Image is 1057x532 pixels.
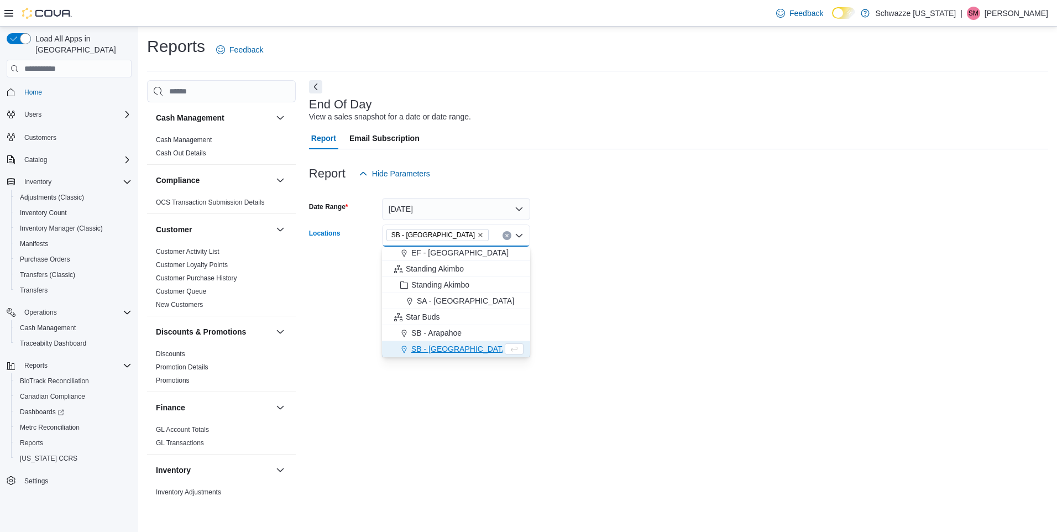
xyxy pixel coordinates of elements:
[967,7,980,20] div: Sarah McDole
[382,341,530,357] button: SB - [GEOGRAPHIC_DATA]
[411,327,462,338] span: SB - Arapahoe
[20,392,85,401] span: Canadian Compliance
[11,252,136,267] button: Purchase Orders
[382,325,530,341] button: SB - Arapahoe
[31,33,132,55] span: Load All Apps in [GEOGRAPHIC_DATA]
[147,423,296,454] div: Finance
[15,321,80,335] a: Cash Management
[156,326,271,337] button: Discounts & Promotions
[20,270,75,279] span: Transfers (Classic)
[411,343,509,354] span: SB - [GEOGRAPHIC_DATA]
[2,174,136,190] button: Inventory
[15,436,48,450] a: Reports
[156,402,185,413] h3: Finance
[11,420,136,435] button: Metrc Reconciliation
[789,8,823,19] span: Feedback
[274,111,287,124] button: Cash Management
[20,339,86,348] span: Traceabilty Dashboard
[156,274,237,282] a: Customer Purchase History
[24,178,51,186] span: Inventory
[24,133,56,142] span: Customers
[156,402,271,413] button: Finance
[147,245,296,316] div: Customer
[2,358,136,373] button: Reports
[156,287,206,296] span: Customer Queue
[15,268,132,281] span: Transfers (Classic)
[156,149,206,158] span: Cash Out Details
[20,86,46,99] a: Home
[20,239,48,248] span: Manifests
[15,421,84,434] a: Metrc Reconciliation
[309,202,348,211] label: Date Range
[411,279,469,290] span: Standing Akimbo
[156,425,209,434] span: GL Account Totals
[20,208,67,217] span: Inventory Count
[2,152,136,168] button: Catalog
[20,454,77,463] span: [US_STATE] CCRS
[156,363,208,371] a: Promotion Details
[15,206,71,220] a: Inventory Count
[156,247,219,256] span: Customer Activity List
[147,347,296,392] div: Discounts & Promotions
[15,374,132,388] span: BioTrack Reconciliation
[20,359,52,372] button: Reports
[20,175,56,189] button: Inventory
[20,423,80,432] span: Metrc Reconciliation
[985,7,1048,20] p: [PERSON_NAME]
[382,293,530,309] button: SA - [GEOGRAPHIC_DATA]
[24,361,48,370] span: Reports
[15,268,80,281] a: Transfers (Classic)
[15,452,132,465] span: Washington CCRS
[15,284,52,297] a: Transfers
[20,474,132,488] span: Settings
[20,474,53,488] a: Settings
[20,255,70,264] span: Purchase Orders
[15,337,132,350] span: Traceabilty Dashboard
[15,321,132,335] span: Cash Management
[417,295,514,306] span: SA - [GEOGRAPHIC_DATA]
[15,237,53,251] a: Manifests
[15,222,107,235] a: Inventory Manager (Classic)
[20,153,51,166] button: Catalog
[24,477,48,486] span: Settings
[156,261,228,269] a: Customer Loyalty Points
[11,190,136,205] button: Adjustments (Classic)
[772,2,828,24] a: Feedback
[20,359,132,372] span: Reports
[15,206,132,220] span: Inventory Count
[156,465,191,476] h3: Inventory
[156,300,203,309] span: New Customers
[147,133,296,164] div: Cash Management
[156,377,190,384] a: Promotions
[2,107,136,122] button: Users
[406,263,464,274] span: Standing Akimbo
[156,198,265,207] span: OCS Transaction Submission Details
[15,452,82,465] a: [US_STATE] CCRS
[274,463,287,477] button: Inventory
[372,168,430,179] span: Hide Parameters
[11,236,136,252] button: Manifests
[156,135,212,144] span: Cash Management
[20,306,132,319] span: Operations
[15,390,132,403] span: Canadian Compliance
[309,80,322,93] button: Next
[382,309,530,325] button: Star Buds
[156,488,221,497] span: Inventory Adjustments
[11,221,136,236] button: Inventory Manager (Classic)
[11,205,136,221] button: Inventory Count
[156,149,206,157] a: Cash Out Details
[15,421,132,434] span: Metrc Reconciliation
[354,163,435,185] button: Hide Parameters
[156,301,203,309] a: New Customers
[15,436,132,450] span: Reports
[274,401,287,414] button: Finance
[391,230,475,241] span: SB - [GEOGRAPHIC_DATA]
[15,405,69,419] a: Dashboards
[382,261,530,277] button: Standing Akimbo
[156,376,190,385] span: Promotions
[156,350,185,358] a: Discounts
[20,130,132,144] span: Customers
[11,435,136,451] button: Reports
[15,253,75,266] a: Purchase Orders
